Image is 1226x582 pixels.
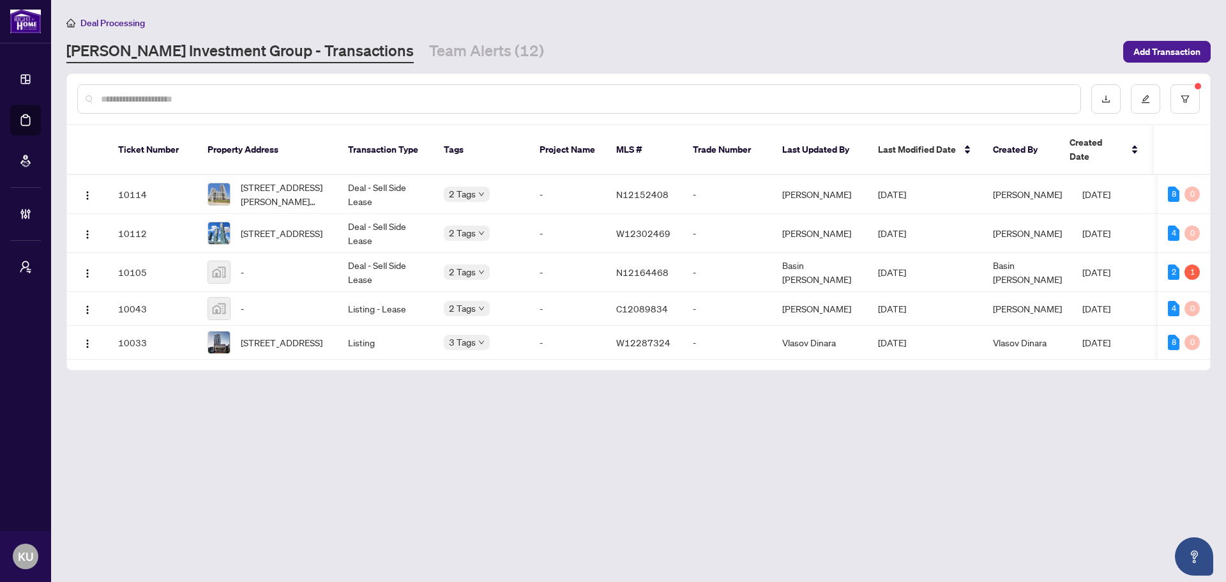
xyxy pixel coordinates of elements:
span: [DATE] [1082,188,1110,200]
span: user-switch [19,261,32,273]
span: download [1101,95,1110,103]
th: Created By [983,125,1059,175]
button: Logo [77,223,98,243]
td: - [683,253,772,292]
td: - [529,326,606,360]
th: Project Name [529,125,606,175]
td: 10043 [108,292,197,326]
button: Add Transaction [1123,41,1211,63]
th: Tags [434,125,529,175]
a: Team Alerts (12) [429,40,544,63]
img: thumbnail-img [208,298,230,319]
button: download [1091,84,1121,114]
img: Logo [82,190,93,201]
span: [DATE] [878,303,906,314]
button: edit [1131,84,1160,114]
div: 2 [1168,264,1179,280]
span: [STREET_ADDRESS][PERSON_NAME][PERSON_NAME] [241,180,328,208]
button: Open asap [1175,537,1213,576]
span: 2 Tags [449,226,476,240]
span: [PERSON_NAME] [993,227,1062,239]
span: [DATE] [878,337,906,348]
a: [PERSON_NAME] Investment Group - Transactions [66,40,414,63]
td: Deal - Sell Side Lease [338,175,434,214]
th: Transaction Type [338,125,434,175]
span: home [66,19,75,27]
span: [DATE] [878,266,906,278]
span: [PERSON_NAME] [993,303,1062,314]
td: - [529,292,606,326]
span: [DATE] [878,188,906,200]
span: 2 Tags [449,301,476,316]
span: [DATE] [1082,227,1110,239]
span: [DATE] [1082,303,1110,314]
th: Created Date [1059,125,1149,175]
span: N12152408 [616,188,669,200]
td: Deal - Sell Side Lease [338,214,434,253]
div: 0 [1184,335,1200,350]
img: Logo [82,229,93,240]
span: Last Modified Date [878,142,956,157]
span: - [241,265,244,279]
div: 4 [1168,301,1179,316]
td: [PERSON_NAME] [772,292,868,326]
div: 8 [1168,335,1179,350]
th: Last Modified Date [868,125,983,175]
td: - [683,175,772,214]
span: down [478,339,485,346]
img: Logo [82,305,93,315]
div: 8 [1168,187,1179,202]
span: down [478,269,485,275]
button: Logo [77,298,98,319]
td: 10105 [108,253,197,292]
span: W12287324 [616,337,670,348]
td: - [683,326,772,360]
td: 10114 [108,175,197,214]
span: filter [1181,95,1190,103]
span: W12302469 [616,227,670,239]
img: Logo [82,339,93,349]
span: 2 Tags [449,264,476,279]
span: 3 Tags [449,335,476,349]
button: Logo [77,332,98,353]
img: Logo [82,268,93,279]
img: logo [10,10,41,33]
span: [STREET_ADDRESS] [241,335,322,349]
div: 4 [1168,226,1179,241]
button: filter [1170,84,1200,114]
img: thumbnail-img [208,261,230,283]
td: - [529,214,606,253]
button: Logo [77,184,98,204]
td: - [529,175,606,214]
span: down [478,191,485,197]
span: Deal Processing [80,17,145,29]
button: Logo [77,262,98,282]
td: - [683,292,772,326]
div: 0 [1184,187,1200,202]
th: Property Address [197,125,338,175]
td: [PERSON_NAME] [772,175,868,214]
th: Last Updated By [772,125,868,175]
span: down [478,305,485,312]
td: - [683,214,772,253]
span: down [478,230,485,236]
span: [DATE] [1082,266,1110,278]
td: 10033 [108,326,197,360]
span: Vlasov Dinara [993,337,1047,348]
div: 1 [1184,264,1200,280]
td: Deal - Sell Side Lease [338,253,434,292]
span: Created Date [1070,135,1123,164]
td: Listing - Lease [338,292,434,326]
span: N12164468 [616,266,669,278]
th: Trade Number [683,125,772,175]
span: [PERSON_NAME] [993,188,1062,200]
img: thumbnail-img [208,183,230,205]
span: C12089834 [616,303,668,314]
span: [DATE] [1082,337,1110,348]
td: Vlasov Dinara [772,326,868,360]
span: 2 Tags [449,187,476,201]
th: MLS # [606,125,683,175]
span: - [241,302,244,316]
div: 0 [1184,226,1200,241]
td: Listing [338,326,434,360]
